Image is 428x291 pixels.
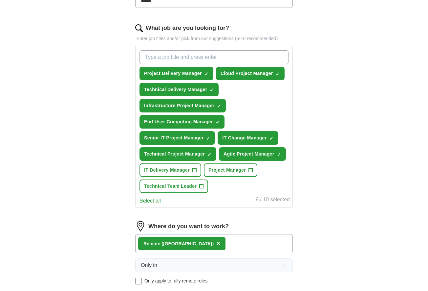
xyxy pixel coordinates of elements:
[141,261,157,269] span: Only in
[207,152,211,157] span: ✓
[139,147,216,161] button: Technical Project Manager✓
[135,258,293,272] button: Only in
[216,239,220,249] button: ×
[144,70,202,77] span: Project Delivery Manager
[144,151,205,158] span: Technical Project Manager
[204,71,208,77] span: ✓
[256,196,290,205] div: 9 / 10 selected
[269,136,273,141] span: ✓
[135,35,293,42] p: Enter job titles and/or pick from our suggestions (6-10 recommended)
[218,131,278,145] button: IT Change Manager✓
[139,197,161,205] button: Select all
[204,163,257,177] button: Project Manager
[144,278,207,284] span: Only apply to fully remote roles
[143,240,214,247] div: Remote ([GEOGRAPHIC_DATA])
[221,70,273,77] span: Cloud Project Manager
[139,67,213,80] button: Project Delivery Manager✓
[277,152,281,157] span: ✓
[139,83,219,96] button: Technical Delivery Manager✓
[144,167,190,174] span: IT Delivery Manager
[208,167,246,174] span: Project Manager
[144,102,214,109] span: Infrastructure Project Manager
[144,183,197,190] span: Technical Team Leader
[146,24,229,33] label: What job are you looking for?
[210,87,214,93] span: ✓
[217,104,221,109] span: ✓
[216,240,220,247] span: ×
[216,120,220,125] span: ✓
[216,67,285,80] button: Cloud Project Manager✓
[135,278,142,284] input: Only apply to fully remote roles
[139,115,225,129] button: End User Computing Manager✓
[139,99,226,112] button: Infrastructure Project Manager✓
[222,134,267,141] span: IT Change Manager
[224,151,274,158] span: Agile Project Manager
[144,86,207,93] span: Technical Delivery Manager
[276,71,280,77] span: ✓
[139,50,289,64] input: Type a job title and press enter
[139,131,215,145] button: Senior IT Project Manager✓
[144,118,213,125] span: End User Computing Manager
[135,24,143,32] img: search.png
[139,163,201,177] button: IT Delivery Manager
[219,147,286,161] button: Agile Project Manager✓
[139,180,208,193] button: Technical Team Leader
[148,222,229,231] label: Where do you want to work?
[135,221,146,231] img: location.png
[206,136,210,141] span: ✓
[144,134,203,141] span: Senior IT Project Manager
